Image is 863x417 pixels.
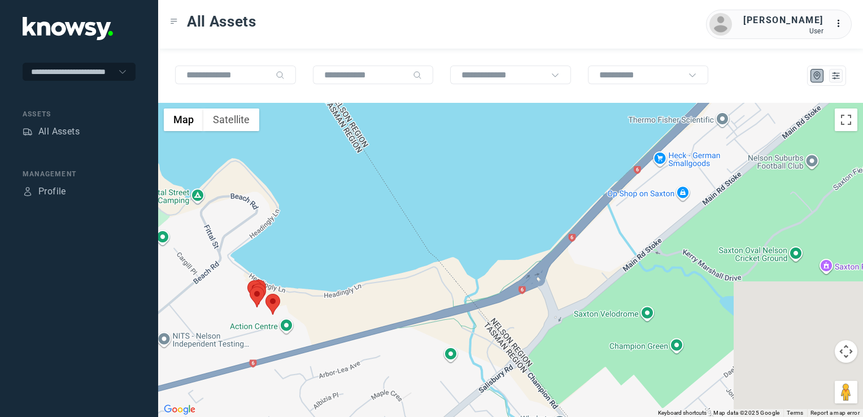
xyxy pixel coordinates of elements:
[23,17,113,40] img: Application Logo
[23,125,80,138] a: AssetsAll Assets
[713,410,779,416] span: Map data ©2025 Google
[161,402,198,417] a: Open this area in Google Maps (opens a new window)
[161,402,198,417] img: Google
[23,109,136,119] div: Assets
[187,11,256,32] span: All Assets
[835,381,857,403] button: Drag Pegman onto the map to open Street View
[276,71,285,80] div: Search
[23,185,66,198] a: ProfileProfile
[23,127,33,137] div: Assets
[413,71,422,80] div: Search
[835,17,848,31] div: :
[23,169,136,179] div: Management
[203,108,259,131] button: Show satellite imagery
[38,125,80,138] div: All Assets
[743,27,823,35] div: User
[658,409,707,417] button: Keyboard shortcuts
[709,13,732,36] img: avatar.png
[164,108,203,131] button: Show street map
[835,108,857,131] button: Toggle fullscreen view
[835,19,847,28] tspan: ...
[170,18,178,25] div: Toggle Menu
[38,185,66,198] div: Profile
[835,340,857,363] button: Map camera controls
[835,17,848,32] div: :
[23,186,33,197] div: Profile
[743,14,823,27] div: [PERSON_NAME]
[810,410,860,416] a: Report a map error
[831,71,841,81] div: List
[812,71,822,81] div: Map
[787,410,804,416] a: Terms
